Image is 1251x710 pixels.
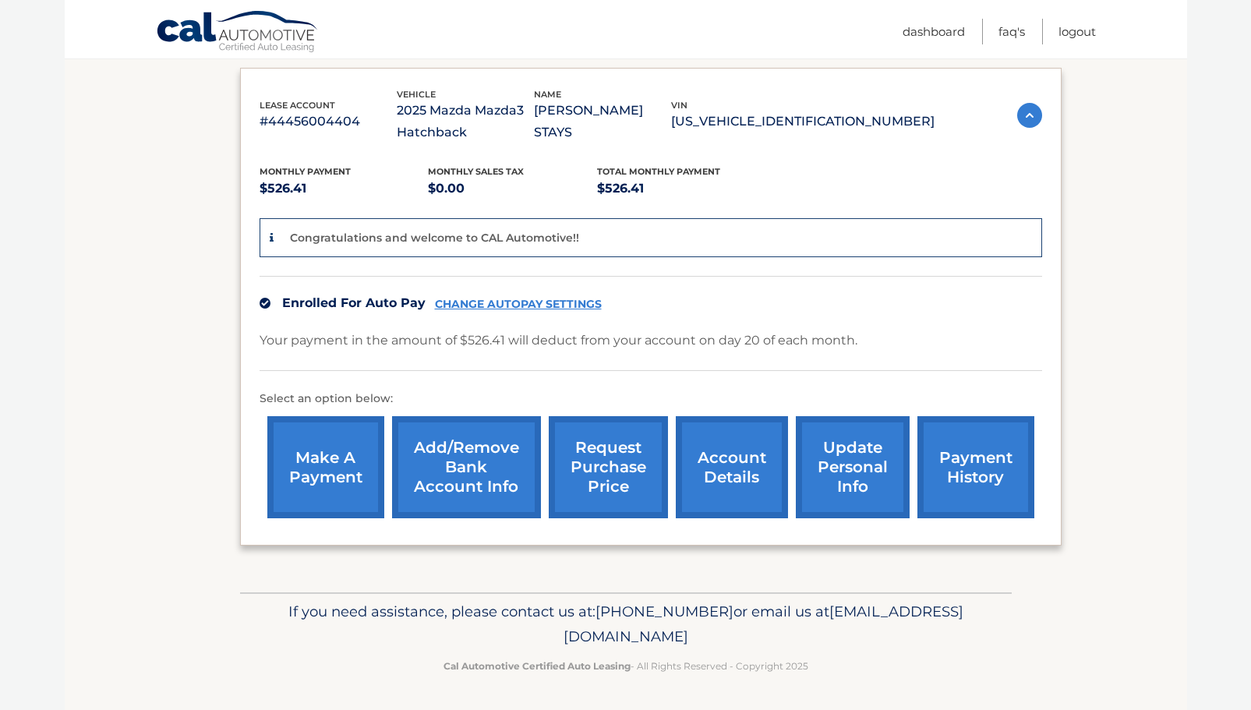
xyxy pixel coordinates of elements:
[282,295,426,310] span: Enrolled For Auto Pay
[903,19,965,44] a: Dashboard
[796,416,910,518] a: update personal info
[260,298,270,309] img: check.svg
[1017,103,1042,128] img: accordion-active.svg
[260,111,397,132] p: #44456004404
[676,416,788,518] a: account details
[1058,19,1096,44] a: Logout
[564,602,963,645] span: [EMAIL_ADDRESS][DOMAIN_NAME]
[534,100,671,143] p: [PERSON_NAME] STAYS
[998,19,1025,44] a: FAQ's
[260,330,857,351] p: Your payment in the amount of $526.41 will deduct from your account on day 20 of each month.
[435,298,602,311] a: CHANGE AUTOPAY SETTINGS
[397,89,436,100] span: vehicle
[260,166,351,177] span: Monthly Payment
[250,658,1002,674] p: - All Rights Reserved - Copyright 2025
[428,178,597,200] p: $0.00
[260,100,335,111] span: lease account
[250,599,1002,649] p: If you need assistance, please contact us at: or email us at
[671,111,935,132] p: [US_VEHICLE_IDENTIFICATION_NUMBER]
[267,416,384,518] a: make a payment
[260,390,1042,408] p: Select an option below:
[428,166,524,177] span: Monthly sales Tax
[444,660,631,672] strong: Cal Automotive Certified Auto Leasing
[392,416,541,518] a: Add/Remove bank account info
[597,178,766,200] p: $526.41
[549,416,668,518] a: request purchase price
[260,178,429,200] p: $526.41
[671,100,687,111] span: vin
[290,231,579,245] p: Congratulations and welcome to CAL Automotive!!
[597,166,720,177] span: Total Monthly Payment
[595,602,733,620] span: [PHONE_NUMBER]
[397,100,534,143] p: 2025 Mazda Mazda3 Hatchback
[156,10,320,55] a: Cal Automotive
[534,89,561,100] span: name
[917,416,1034,518] a: payment history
